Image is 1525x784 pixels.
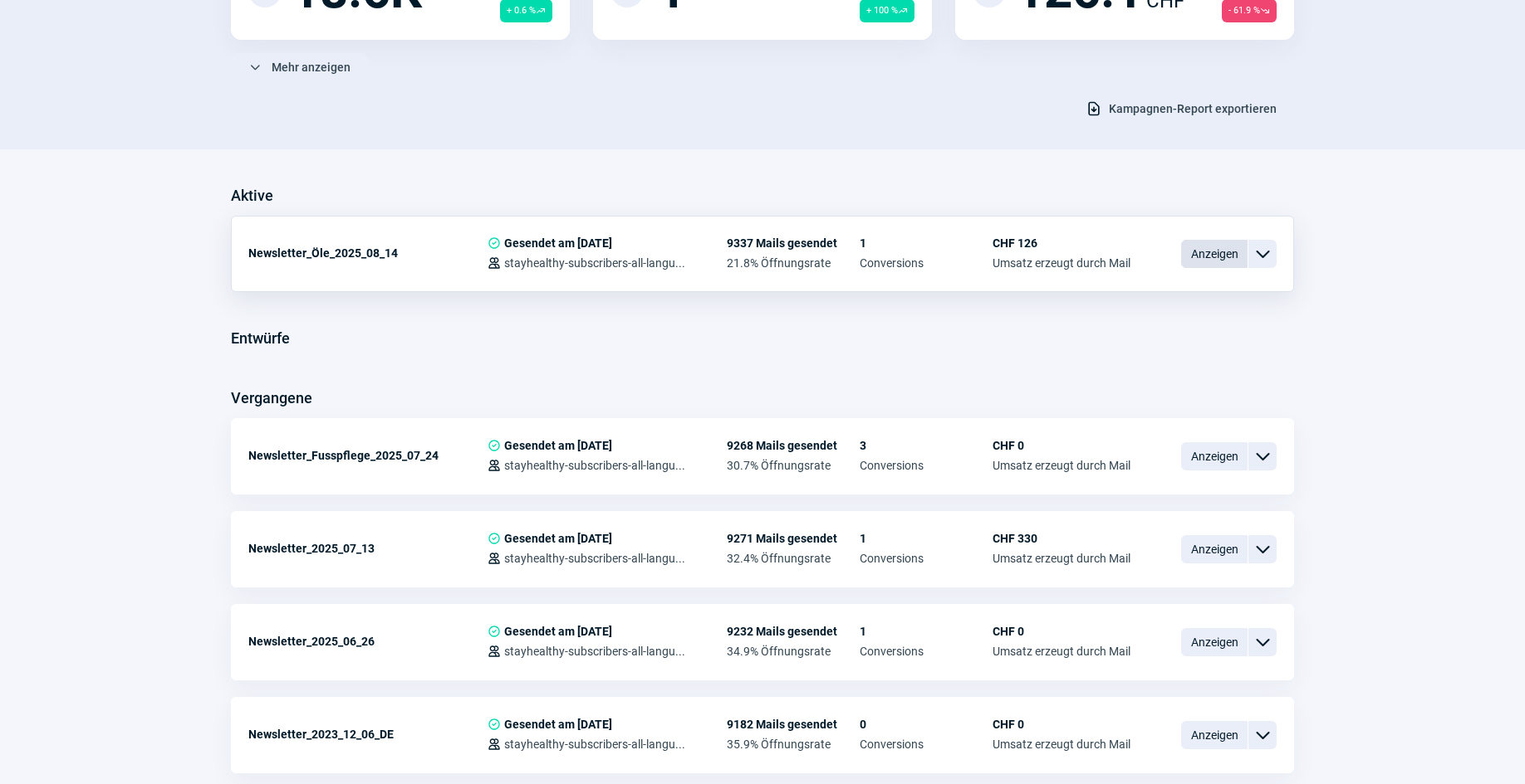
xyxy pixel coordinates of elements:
span: Umsatz erzeugt durch Mail [993,459,1130,472]
span: stayhealthy-subscribers-all-langu... [504,552,685,565]
span: stayhealthy-subscribers-all-langu... [504,256,685,270]
div: Newsletter_2025_06_26 [248,625,488,658]
span: CHF 0 [993,718,1130,731]
span: CHF 330 [993,532,1130,545]
span: 3 [860,439,993,452]
span: Umsatz erzeugt durch Mail [993,552,1130,565]
span: Gesendet am [DATE] [504,625,612,638]
span: 1 [860,625,993,638]
span: stayhealthy-subscribers-all-langu... [504,738,685,751]
span: Anzeigen [1181,442,1248,470]
h3: Entwürfe [231,325,290,352]
span: 32.4% Öffnungsrate [727,552,860,565]
span: CHF 0 [993,439,1130,452]
span: Conversions [860,738,993,751]
span: stayhealthy-subscribers-all-langu... [504,459,685,472]
span: Anzeigen [1181,628,1248,656]
span: CHF 0 [993,625,1130,638]
h3: Vergangene [231,385,312,411]
span: Umsatz erzeugt durch Mail [993,645,1130,658]
button: Mehr anzeigen [231,53,368,81]
span: Mehr anzeigen [272,54,351,80]
span: Gesendet am [DATE] [504,532,612,545]
span: 1 [860,236,993,250]
span: Conversions [860,459,993,472]
span: Umsatz erzeugt durch Mail [993,256,1130,270]
span: Umsatz erzeugt durch Mail [993,738,1130,751]
span: Conversions [860,645,993,658]
span: Gesendet am [DATE] [504,236,612,250]
span: 30.7% Öffnungsrate [727,459,860,472]
h3: Aktive [231,183,273,209]
div: Newsletter_2023_12_06_DE [248,718,488,751]
span: stayhealthy-subscribers-all-langu... [504,645,685,658]
span: 9268 Mails gesendet [727,439,860,452]
span: Gesendet am [DATE] [504,439,612,452]
span: Conversions [860,552,993,565]
span: 21.8% Öffnungsrate [727,256,860,270]
span: 9232 Mails gesendet [727,625,860,638]
span: Anzeigen [1181,240,1248,268]
div: Newsletter_Öle_2025_08_14 [248,236,488,270]
span: 0 [860,718,993,731]
button: Kampagnen-Report exportieren [1068,95,1294,123]
span: Anzeigen [1181,721,1248,749]
span: 9182 Mails gesendet [727,718,860,731]
span: 34.9% Öffnungsrate [727,645,860,658]
span: 9271 Mails gesendet [727,532,860,545]
span: Kampagnen-Report exportieren [1109,95,1277,122]
span: 9337 Mails gesendet [727,236,860,250]
span: Anzeigen [1181,535,1248,563]
span: Gesendet am [DATE] [504,718,612,731]
span: 35.9% Öffnungsrate [727,738,860,751]
span: Conversions [860,256,993,270]
span: 1 [860,532,993,545]
div: Newsletter_2025_07_13 [248,532,488,565]
div: Newsletter_Fusspflege_2025_07_24 [248,439,488,472]
span: CHF 126 [993,236,1130,250]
